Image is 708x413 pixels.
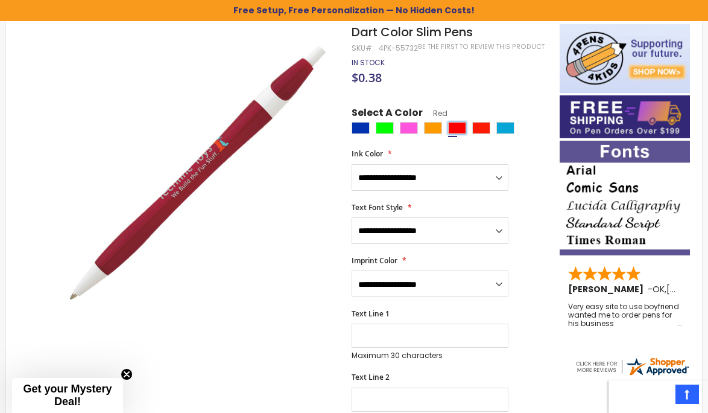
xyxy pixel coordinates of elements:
div: Very easy site to use boyfriend wanted me to order pens for his business [568,303,681,328]
div: Blue [352,122,370,134]
span: Text Font Style [352,202,403,213]
div: Get your Mystery Deal!Close teaser [12,378,123,413]
span: Red [423,108,447,118]
strong: SKU [352,43,374,53]
span: Select A Color [352,106,423,123]
span: Ink Color [352,149,383,159]
div: Bright Red [472,122,490,134]
img: 4pens 4 kids [560,24,690,93]
a: Be the first to review this product [418,42,545,51]
span: In stock [352,57,385,68]
span: Get your Mystery Deal! [23,383,112,408]
img: font-personalization-examples [560,141,690,255]
span: Text Line 2 [352,372,390,382]
span: [PERSON_NAME] [568,283,648,295]
div: 4pk-55732 [379,43,418,53]
div: Red [448,122,466,134]
span: Dart Color Slim Pens [352,24,473,40]
div: Lime Green [376,122,394,134]
iframe: Google Customer Reviews [608,380,708,413]
div: Availability [352,58,385,68]
div: Turquoise [496,122,514,134]
button: Close teaser [121,368,133,380]
a: 4pens.com certificate URL [574,370,690,380]
span: Text Line 1 [352,309,390,319]
img: Free shipping on orders over $199 [560,95,690,138]
span: Imprint Color [352,255,397,266]
img: 4pens.com widget logo [574,356,690,377]
div: Pink [400,122,418,134]
p: Maximum 30 characters [352,351,508,360]
span: $0.38 [352,69,382,86]
span: OK [653,283,665,295]
div: Orange [424,122,442,134]
img: dart-color-slim-pens-red_1_1.jpeg [68,41,336,310]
